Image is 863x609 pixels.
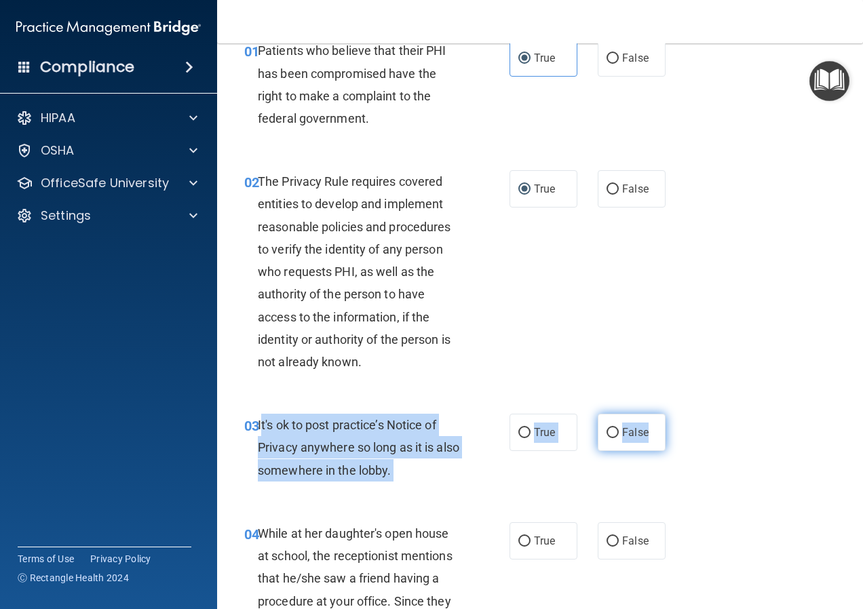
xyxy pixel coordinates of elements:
[244,174,259,191] span: 02
[607,536,619,547] input: False
[518,54,531,64] input: True
[18,571,129,585] span: Ⓒ Rectangle Health 2024
[607,428,619,438] input: False
[16,14,201,41] img: PMB logo
[16,142,197,159] a: OSHA
[518,536,531,547] input: True
[518,428,531,438] input: True
[41,208,91,224] p: Settings
[534,426,555,439] span: True
[244,43,259,60] span: 01
[622,534,649,547] span: False
[244,526,259,543] span: 04
[534,182,555,195] span: True
[16,175,197,191] a: OfficeSafe University
[258,43,446,125] span: Patients who believe that their PHI has been compromised have the right to make a complaint to th...
[16,208,197,224] a: Settings
[622,426,649,439] span: False
[41,142,75,159] p: OSHA
[534,534,555,547] span: True
[607,184,619,195] input: False
[809,61,849,101] button: Open Resource Center
[622,182,649,195] span: False
[41,110,75,126] p: HIPAA
[622,52,649,64] span: False
[90,552,151,566] a: Privacy Policy
[258,174,450,369] span: The Privacy Rule requires covered entities to develop and implement reasonable policies and proce...
[18,552,74,566] a: Terms of Use
[40,58,134,77] h4: Compliance
[16,110,197,126] a: HIPAA
[258,418,459,477] span: It's ok to post practice’s Notice of Privacy anywhere so long as it is also somewhere in the lobby.
[607,54,619,64] input: False
[518,184,531,195] input: True
[244,418,259,434] span: 03
[41,175,169,191] p: OfficeSafe University
[534,52,555,64] span: True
